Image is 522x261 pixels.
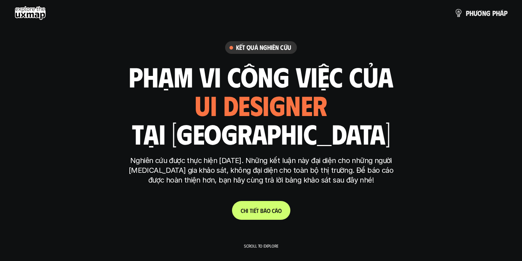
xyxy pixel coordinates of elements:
span: i [247,207,248,214]
span: b [260,207,264,214]
span: p [466,9,469,17]
span: p [504,9,507,17]
p: Nghiên cứu được thực hiện [DATE]. Những kết luận này đại diện cho những người [MEDICAL_DATA] gia ... [125,156,397,185]
span: t [256,207,259,214]
h6: Kết quả nghiên cứu [236,43,291,52]
span: h [496,9,500,17]
span: c [272,207,275,214]
span: h [469,9,473,17]
span: á [500,9,504,17]
p: Scroll to explore [244,243,278,248]
span: ế [254,207,256,214]
span: ơ [477,9,482,17]
span: á [275,207,278,214]
span: i [252,207,254,214]
span: n [482,9,486,17]
span: o [267,207,270,214]
h1: phạm vi công việc của [129,61,393,91]
span: ư [473,9,477,17]
span: o [278,207,282,214]
span: g [486,9,490,17]
a: phươngpháp [454,6,507,20]
span: p [492,9,496,17]
span: h [244,207,247,214]
span: t [250,207,252,214]
span: á [264,207,267,214]
h1: tại [GEOGRAPHIC_DATA] [132,118,390,149]
span: C [241,207,244,214]
a: Chitiếtbáocáo [232,201,290,220]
